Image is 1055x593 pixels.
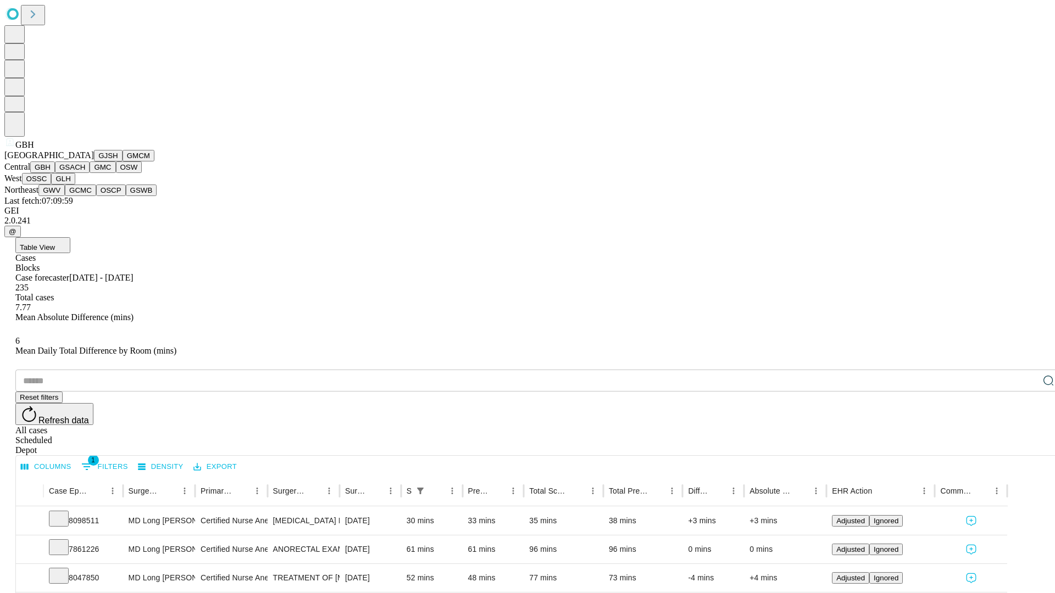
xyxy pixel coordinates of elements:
button: GSACH [55,161,90,173]
div: Surgery Name [273,486,305,495]
div: +3 mins [688,507,738,535]
div: 38 mins [609,507,678,535]
div: 30 mins [407,507,457,535]
span: Total cases [15,293,54,302]
span: Refresh data [38,416,89,425]
div: 96 mins [529,535,598,563]
div: Total Predicted Duration [609,486,648,495]
button: GWV [38,184,65,196]
div: Difference [688,486,709,495]
button: Sort [90,483,105,499]
div: Certified Nurse Anesthetist [201,564,262,592]
button: Ignored [869,515,903,527]
button: Show filters [413,483,428,499]
button: Ignored [869,572,903,584]
div: 0 mins [749,535,821,563]
div: MD Long [PERSON_NAME] [129,507,190,535]
span: Mean Absolute Difference (mins) [15,312,134,322]
button: Menu [808,483,824,499]
div: 61 mins [407,535,457,563]
button: Sort [368,483,383,499]
button: Adjusted [832,572,869,584]
div: +4 mins [749,564,821,592]
div: 35 mins [529,507,598,535]
div: Primary Service [201,486,232,495]
button: @ [4,226,21,237]
button: Density [135,458,186,475]
span: Adjusted [836,574,865,582]
span: Adjusted [836,517,865,525]
div: [MEDICAL_DATA] FLEXIBLE PROXIMAL DIAGNOSTIC [273,507,334,535]
div: Predicted In Room Duration [468,486,490,495]
div: Total Scheduled Duration [529,486,569,495]
button: Sort [490,483,506,499]
div: Surgeon Name [129,486,160,495]
button: Sort [649,483,664,499]
div: Absolute Difference [749,486,792,495]
div: Surgery Date [345,486,367,495]
span: Ignored [874,545,898,553]
div: 73 mins [609,564,678,592]
button: Menu [917,483,932,499]
span: Last fetch: 07:09:59 [4,196,73,205]
span: Reset filters [20,393,58,401]
button: Menu [726,483,741,499]
button: OSCP [96,184,126,196]
button: Menu [664,483,680,499]
span: 1 [88,455,99,466]
button: GJSH [94,150,123,161]
span: Case forecaster [15,273,69,282]
div: Scheduled In Room Duration [407,486,412,495]
div: [DATE] [345,535,396,563]
button: Sort [570,483,585,499]
div: TREATMENT OF [MEDICAL_DATA] SUBMUSCULAR [273,564,334,592]
button: Ignored [869,544,903,555]
div: 8098511 [49,507,118,535]
button: Reset filters [15,391,63,403]
div: 61 mins [468,535,519,563]
div: 52 mins [407,564,457,592]
div: 33 mins [468,507,519,535]
button: Menu [506,483,521,499]
button: Sort [429,483,445,499]
div: 8047850 [49,564,118,592]
span: Ignored [874,574,898,582]
span: @ [9,227,16,236]
button: Adjusted [832,544,869,555]
button: GMCM [123,150,154,161]
button: Refresh data [15,403,93,425]
span: Adjusted [836,545,865,553]
button: Sort [793,483,808,499]
button: Expand [21,569,38,588]
button: Menu [445,483,460,499]
button: Menu [177,483,192,499]
div: Case Epic Id [49,486,88,495]
button: GMC [90,161,115,173]
span: West [4,174,22,183]
div: 1 active filter [413,483,428,499]
span: 235 [15,283,29,292]
div: 2.0.241 [4,216,1051,226]
span: Ignored [874,517,898,525]
button: Menu [989,483,1004,499]
div: 48 mins [468,564,519,592]
div: Certified Nurse Anesthetist [201,507,262,535]
button: Export [191,458,240,475]
button: Sort [234,483,249,499]
button: Select columns [18,458,74,475]
button: GLH [51,173,75,184]
button: OSW [116,161,142,173]
button: Menu [105,483,120,499]
div: Comments [940,486,972,495]
div: ANORECTAL EXAM UNDER ANESTHESIA [273,535,334,563]
span: [GEOGRAPHIC_DATA] [4,150,94,160]
span: 7.77 [15,303,31,312]
div: [DATE] [345,507,396,535]
button: GBH [30,161,55,173]
button: Table View [15,237,70,253]
div: 7861226 [49,535,118,563]
span: Mean Daily Total Difference by Room (mins) [15,346,176,355]
button: Expand [21,512,38,531]
button: GCMC [65,184,96,196]
button: Menu [585,483,601,499]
